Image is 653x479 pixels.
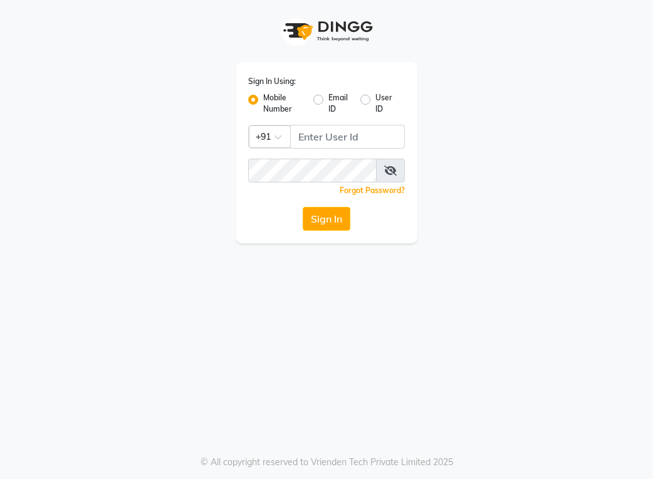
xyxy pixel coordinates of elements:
label: Sign In Using: [248,76,296,87]
input: Username [248,159,377,182]
label: Email ID [328,92,350,115]
button: Sign In [303,207,350,231]
a: Forgot Password? [340,186,405,195]
img: logo1.svg [276,13,377,50]
label: User ID [375,92,395,115]
input: Username [290,125,405,149]
label: Mobile Number [263,92,303,115]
